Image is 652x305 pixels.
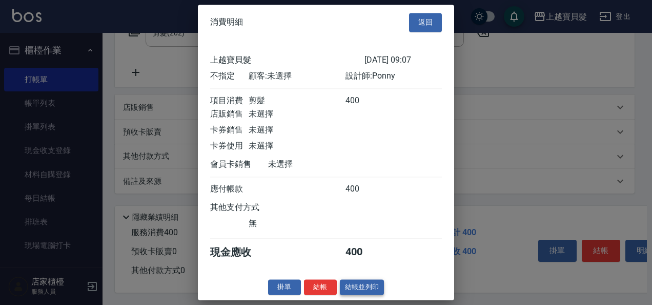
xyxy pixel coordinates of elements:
div: 現金應收 [210,245,268,259]
div: 應付帳款 [210,184,249,195]
div: 項目消費 [210,96,249,106]
div: 未選擇 [268,159,364,170]
button: 結帳 [304,279,337,295]
div: 未選擇 [249,141,345,151]
div: 上越寶貝髮 [210,55,364,66]
div: [DATE] 09:07 [364,55,442,66]
div: 未選擇 [249,109,345,120]
div: 400 [345,184,384,195]
div: 其他支付方式 [210,202,288,213]
div: 400 [345,245,384,259]
div: 顧客: 未選擇 [249,71,345,82]
button: 結帳並列印 [340,279,384,295]
button: 掛單 [268,279,301,295]
div: 卡券使用 [210,141,249,151]
div: 店販銷售 [210,109,249,120]
div: 會員卡銷售 [210,159,268,170]
div: 剪髮 [249,96,345,106]
div: 設計師: Ponny [345,71,442,82]
div: 400 [345,96,384,106]
div: 卡券銷售 [210,125,249,136]
div: 不指定 [210,71,249,82]
button: 返回 [409,13,442,32]
span: 消費明細 [210,17,243,28]
div: 無 [249,218,345,229]
div: 未選擇 [249,125,345,136]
